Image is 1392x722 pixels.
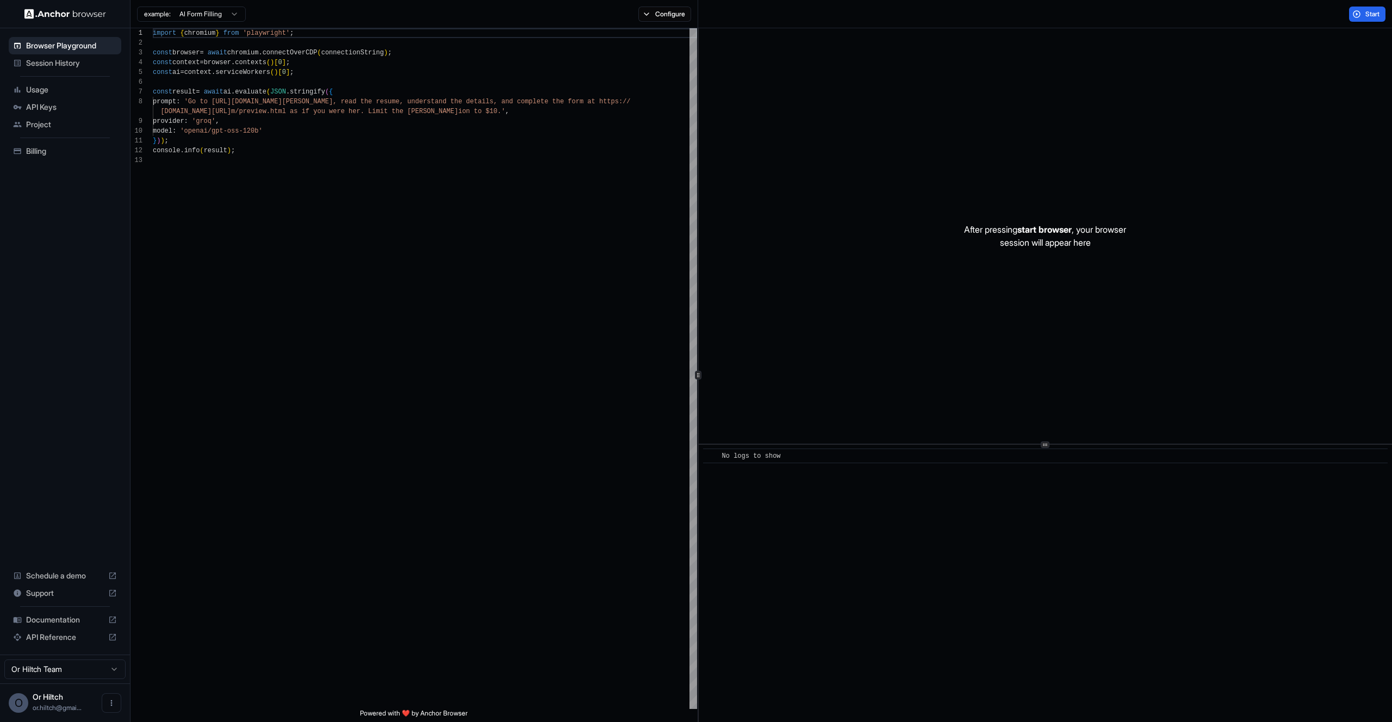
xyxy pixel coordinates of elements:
span: [DOMAIN_NAME][URL] [160,108,231,115]
span: context [172,59,200,66]
p: After pressing , your browser session will appear here [964,223,1126,249]
span: ( [266,59,270,66]
div: Documentation [9,611,121,628]
span: Start [1365,10,1381,18]
span: = [200,49,203,57]
img: Anchor Logo [24,9,106,19]
div: 4 [130,58,142,67]
span: ; [231,147,235,154]
span: ) [274,69,278,76]
span: console [153,147,180,154]
span: . [231,88,235,96]
span: m/preview.html as if you were her. Limit the [PERSON_NAME] [231,108,458,115]
span: ) [270,59,274,66]
span: info [184,147,200,154]
span: . [286,88,290,96]
span: result [172,88,196,96]
span: import [153,29,176,37]
span: API Keys [26,102,117,113]
span: provider [153,117,184,125]
div: Support [9,584,121,602]
span: : [176,98,180,105]
span: ; [290,69,294,76]
span: , [215,117,219,125]
span: Browser Playground [26,40,117,51]
span: [ [278,69,282,76]
span: serviceWorkers [215,69,270,76]
span: Or Hiltch [33,692,63,701]
span: [ [274,59,278,66]
span: ai [172,69,180,76]
span: contexts [235,59,266,66]
span: } [215,29,219,37]
span: start browser [1017,224,1072,235]
button: Open menu [102,693,121,713]
span: chromium [227,49,259,57]
span: No logs to show [722,452,781,460]
span: await [208,49,227,57]
span: browser [172,49,200,57]
div: 7 [130,87,142,97]
span: ] [286,69,290,76]
span: ​ [709,451,714,462]
div: Session History [9,54,121,72]
span: ) [384,49,388,57]
div: 11 [130,136,142,146]
div: 5 [130,67,142,77]
span: const [153,69,172,76]
span: Session History [26,58,117,69]
div: O [9,693,28,713]
span: const [153,88,172,96]
div: Browser Playground [9,37,121,54]
span: = [200,59,203,66]
span: Project [26,119,117,130]
span: ) [160,137,164,145]
span: = [180,69,184,76]
span: = [196,88,200,96]
span: const [153,49,172,57]
span: { [329,88,333,96]
div: 10 [130,126,142,136]
span: . [258,49,262,57]
span: ( [200,147,203,154]
span: ( [318,49,321,57]
span: Documentation [26,614,104,625]
div: API Keys [9,98,121,116]
span: 'openai/gpt-oss-120b' [180,127,262,135]
span: ( [266,88,270,96]
span: context [184,69,212,76]
span: stringify [290,88,325,96]
span: } [153,137,157,145]
div: 3 [130,48,142,58]
div: 13 [130,155,142,165]
span: const [153,59,172,66]
div: 1 [130,28,142,38]
div: 8 [130,97,142,107]
div: API Reference [9,628,121,646]
div: Schedule a demo [9,567,121,584]
span: ( [270,69,274,76]
span: Support [26,588,104,599]
div: 12 [130,146,142,155]
span: from [223,29,239,37]
div: Usage [9,81,121,98]
span: ; [290,29,294,37]
span: . [180,147,184,154]
span: . [231,59,235,66]
span: 'playwright' [243,29,290,37]
span: result [204,147,227,154]
span: Schedule a demo [26,570,104,581]
span: ad the resume, understand the details, and complet [349,98,544,105]
span: ] [282,59,286,66]
span: : [172,127,176,135]
span: . [212,69,215,76]
span: prompt [153,98,176,105]
span: ( [325,88,329,96]
span: e the form at https:// [544,98,630,105]
span: await [204,88,223,96]
span: ; [286,59,290,66]
span: evaluate [235,88,266,96]
button: Configure [638,7,691,22]
span: 'groq' [192,117,215,125]
span: Usage [26,84,117,95]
